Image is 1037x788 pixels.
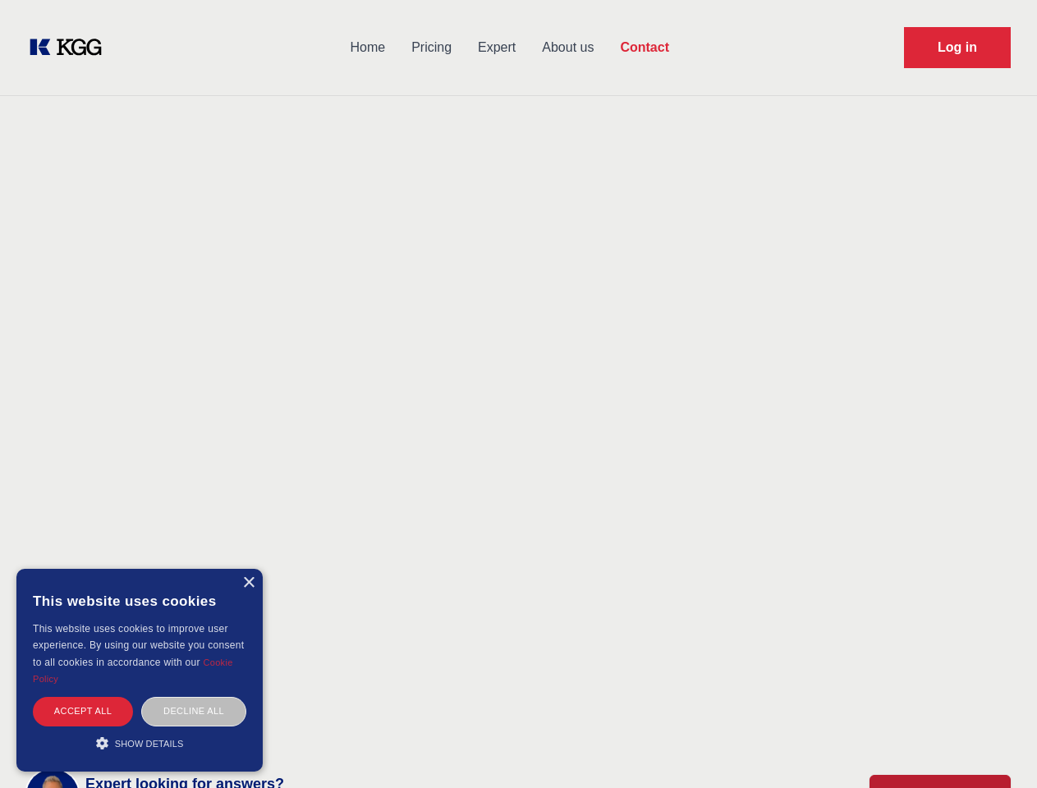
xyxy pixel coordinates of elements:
[465,26,529,69] a: Expert
[33,697,133,726] div: Accept all
[115,739,184,749] span: Show details
[904,27,1011,68] a: Request Demo
[26,34,115,61] a: KOL Knowledge Platform: Talk to Key External Experts (KEE)
[337,26,398,69] a: Home
[141,697,246,726] div: Decline all
[33,623,244,668] span: This website uses cookies to improve user experience. By using our website you consent to all coo...
[955,709,1037,788] iframe: Chat Widget
[242,577,255,589] div: Close
[33,581,246,621] div: This website uses cookies
[398,26,465,69] a: Pricing
[607,26,682,69] a: Contact
[33,735,246,751] div: Show details
[33,657,233,684] a: Cookie Policy
[529,26,607,69] a: About us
